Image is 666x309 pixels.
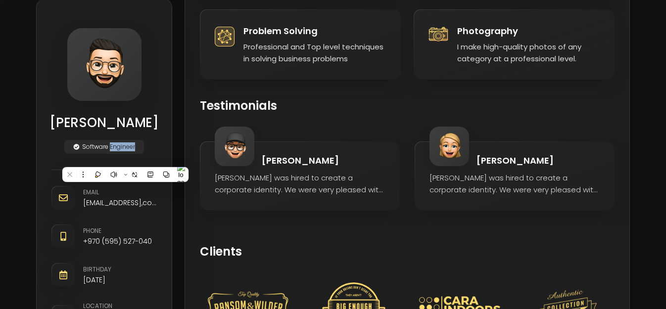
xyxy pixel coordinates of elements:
[457,24,600,38] h4: Photography
[215,27,235,46] img: Problem Solving
[83,226,157,235] p: Phone
[200,97,615,114] h3: Testimonials
[200,243,615,260] h3: Clients
[428,27,448,42] img: Photography
[215,127,254,166] img: Daniel lewis
[429,172,600,196] p: [PERSON_NAME] was hired to create a corporate identity. We were very pleased with the work done. ...
[67,28,142,101] img: Akram AKh
[476,154,600,167] h4: [PERSON_NAME]
[83,197,157,208] a: [EMAIL_ADDRESS],com
[457,41,600,65] p: I make high-quality photos of any category at a professional level.
[215,172,385,196] p: [PERSON_NAME] was hired to create a corporate identity. We were very pleased with the work done. ...
[64,140,144,154] p: Software Engineer
[83,274,157,285] time: [DATE]
[429,127,469,166] img: Jessica miller
[49,113,159,132] h1: Akram AKh
[83,236,157,246] a: +970 (595) 527-040
[83,265,157,273] p: Birthday
[243,41,386,65] p: Professional and Top level techniques in solving business problems
[83,187,157,196] p: Email
[243,24,386,38] h4: Problem Solving
[262,154,385,167] h4: [PERSON_NAME]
